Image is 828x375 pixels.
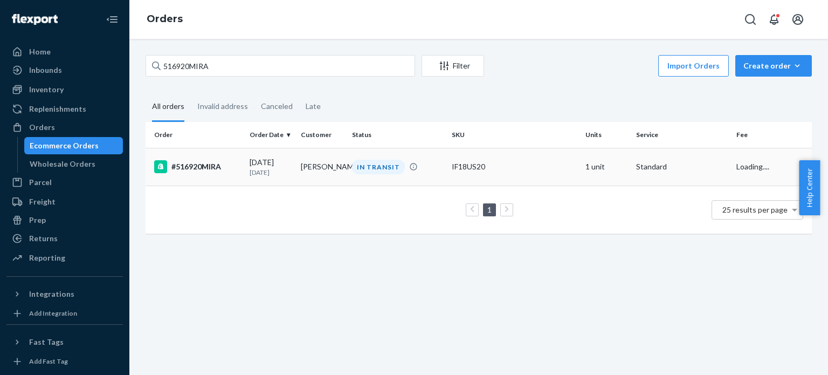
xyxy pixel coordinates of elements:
a: Prep [6,212,123,229]
td: [PERSON_NAME] [296,148,348,186]
a: Inbounds [6,62,123,79]
th: Status [348,122,447,148]
div: Inventory [29,84,64,95]
button: Open Search Box [740,9,761,30]
div: IN TRANSIT [352,160,405,174]
a: Orders [6,119,123,136]
td: Loading.... [732,148,812,186]
ol: breadcrumbs [138,4,191,35]
button: Close Navigation [101,9,123,30]
th: Fee [732,122,812,148]
div: Ecommerce Orders [30,140,99,151]
button: Open account menu [787,9,809,30]
div: [DATE] [250,157,292,177]
div: Parcel [29,177,52,188]
a: Ecommerce Orders [24,137,123,154]
button: Create order [735,55,812,77]
div: #516920MIRA [154,160,241,173]
p: Standard [636,161,727,172]
div: Integrations [29,289,74,299]
a: Parcel [6,174,123,191]
div: Invalid address [197,92,248,120]
th: Order [146,122,245,148]
div: Late [306,92,321,120]
th: Units [581,122,632,148]
span: 25 results per page [722,205,788,214]
div: Home [29,46,51,57]
button: Open notifications [763,9,785,30]
div: Returns [29,233,58,244]
td: 1 unit [581,148,632,186]
div: Add Integration [29,309,77,318]
div: Customer [301,130,343,139]
a: Reporting [6,249,123,267]
a: Freight [6,193,123,210]
div: Inbounds [29,65,62,76]
div: Filter [422,60,484,71]
div: Add Fast Tag [29,357,68,366]
th: Order Date [245,122,296,148]
a: Add Integration [6,307,123,320]
a: Replenishments [6,100,123,118]
div: Replenishments [29,104,86,114]
input: Search orders [146,55,415,77]
button: Fast Tags [6,333,123,351]
a: Page 1 is your current page [485,205,494,214]
div: Canceled [261,92,293,120]
div: Reporting [29,253,65,263]
a: Add Fast Tag [6,355,123,368]
div: Prep [29,215,46,226]
div: Wholesale Orders [30,159,95,169]
th: SKU [447,122,581,148]
div: Freight [29,196,56,207]
button: Integrations [6,285,123,303]
a: Inventory [6,81,123,98]
p: [DATE] [250,168,292,177]
div: IF18US20 [452,161,576,172]
button: Filter [422,55,484,77]
th: Service [632,122,732,148]
img: Flexport logo [12,14,58,25]
div: Fast Tags [29,337,64,347]
button: Import Orders [658,55,729,77]
div: Create order [743,60,804,71]
div: All orders [152,92,184,122]
a: Returns [6,230,123,247]
div: Orders [29,122,55,133]
a: Wholesale Orders [24,155,123,173]
button: Help Center [799,160,820,215]
a: Orders [147,13,183,25]
a: Home [6,43,123,60]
